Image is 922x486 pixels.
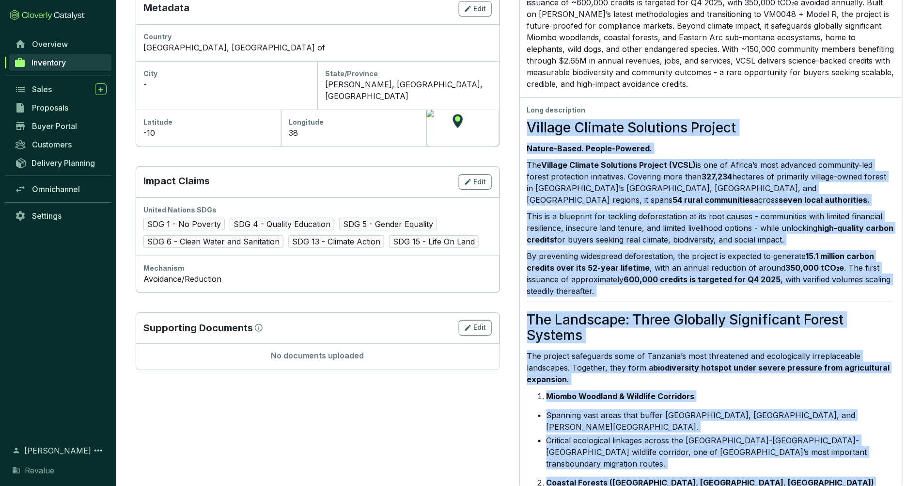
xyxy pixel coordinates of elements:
li: Spanning vast areas that buffer [GEOGRAPHIC_DATA], [GEOGRAPHIC_DATA], and [PERSON_NAME][GEOGRAPHI... [547,409,895,433]
p: This is a blueprint for tackling deforestation at its root causes - communities with limited fina... [527,211,895,245]
a: Buyer Portal [10,118,111,134]
div: -10 [143,127,273,139]
span: SDG 6 - Clean Water and Sanitation [143,235,283,248]
a: Omnichannel [10,181,111,197]
div: [PERSON_NAME], [GEOGRAPHIC_DATA], [GEOGRAPHIC_DATA] [325,79,491,102]
strong: biodiversity hotspot under severe pressure from agricultural expansion [527,363,890,384]
button: Edit [459,1,492,16]
strong: 350,000 tCO₂e [786,263,844,273]
a: Inventory [9,54,111,71]
p: Supporting Documents [143,321,253,335]
span: Settings [32,211,62,221]
span: [PERSON_NAME] [24,445,91,456]
div: Long description [527,105,895,115]
div: [GEOGRAPHIC_DATA], [GEOGRAPHIC_DATA] of [143,42,492,53]
button: Edit [459,320,492,336]
p: Metadata [143,1,189,16]
div: Longitude [289,117,419,127]
span: SDG 5 - Gender Equality [339,218,437,230]
strong: 327,234 [702,172,733,181]
span: Inventory [31,58,66,67]
div: 38 [289,127,419,139]
p: The is one of Africa’s most advanced community-led forest protection initiatives. Covering more t... [527,159,895,206]
strong: 54 rural communities [673,195,754,205]
p: No documents uploaded [143,351,492,362]
strong: seven local authorities. [779,195,870,205]
span: SDG 13 - Climate Action [288,235,384,248]
a: Proposals [10,99,111,116]
div: Mechanism [143,263,492,273]
strong: Miombo Woodland & Wildlife Corridors [547,391,695,401]
strong: Village Climate Solutions Project (VCSL) [542,160,696,170]
span: Edit [474,177,486,187]
a: Sales [10,81,111,97]
span: Customers [32,140,72,149]
span: Buyer Portal [32,121,77,131]
a: Delivery Planning [10,155,111,171]
a: Settings [10,208,111,224]
span: SDG 4 - Quality Education [230,218,334,230]
strong: Nature-Based. People-Powered. [527,144,653,153]
div: Latitude [143,117,273,127]
div: City [143,69,310,79]
div: - [143,79,310,90]
span: Sales [32,84,52,94]
li: Critical ecological linkages across the [GEOGRAPHIC_DATA]-[GEOGRAPHIC_DATA]-[GEOGRAPHIC_DATA] wil... [547,435,895,470]
span: Edit [474,323,486,333]
span: Overview [32,39,68,49]
h1: The Landscape: Three Globally Significant Forest Systems [527,312,895,343]
span: SDG 1 - No Poverty [143,218,225,230]
p: Impact Claims [143,174,210,190]
a: Customers [10,136,111,153]
strong: 600,000 credits is targeted for Q4 2025 [624,275,781,284]
p: The project safeguards some of Tanzania’s most threatened and ecologically irreplaceable landscap... [527,350,895,385]
h1: Village Climate Solutions Project [527,120,895,135]
div: State/Province [325,69,491,79]
span: Omnichannel [32,184,80,194]
div: United Nations SDGs [143,205,492,215]
button: Edit [459,174,492,190]
div: Avoidance/Reduction [143,273,492,285]
span: Revalue [25,465,54,476]
p: By preventing widespread deforestation, the project is expected to generate , with an annual redu... [527,250,895,297]
div: Country [143,32,492,42]
span: Delivery Planning [31,158,95,168]
span: Proposals [32,103,68,113]
span: Edit [474,4,486,14]
span: SDG 15 - Life On Land [389,235,479,248]
a: Overview [10,36,111,52]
